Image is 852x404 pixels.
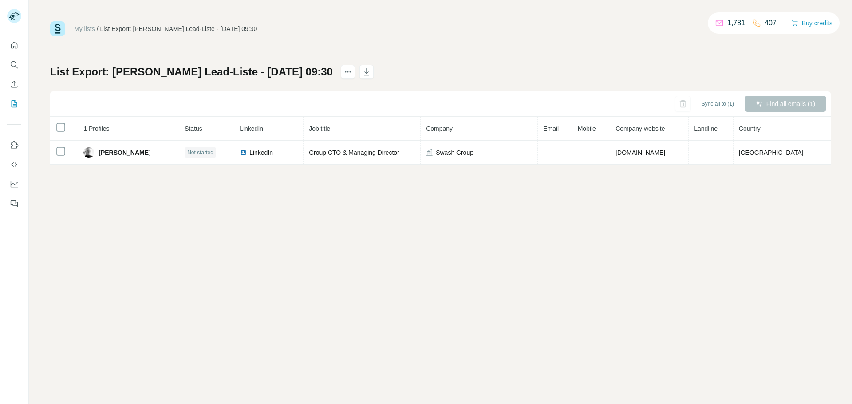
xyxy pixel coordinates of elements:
[240,149,247,156] img: LinkedIn logo
[615,149,665,156] span: [DOMAIN_NAME]
[50,65,333,79] h1: List Export: [PERSON_NAME] Lead-Liste - [DATE] 09:30
[187,149,213,157] span: Not started
[7,76,21,92] button: Enrich CSV
[436,148,473,157] span: Swash Group
[185,125,202,132] span: Status
[7,196,21,212] button: Feedback
[7,137,21,153] button: Use Surfe on LinkedIn
[765,18,777,28] p: 407
[240,125,263,132] span: LinkedIn
[100,24,257,33] div: List Export: [PERSON_NAME] Lead-Liste - [DATE] 09:30
[7,57,21,73] button: Search
[791,17,832,29] button: Buy credits
[7,96,21,112] button: My lists
[578,125,596,132] span: Mobile
[74,25,95,32] a: My lists
[309,149,399,156] span: Group CTO & Managing Director
[97,24,99,33] li: /
[7,157,21,173] button: Use Surfe API
[83,147,94,158] img: Avatar
[694,125,718,132] span: Landline
[426,125,453,132] span: Company
[739,149,804,156] span: [GEOGRAPHIC_DATA]
[309,125,330,132] span: Job title
[695,97,740,110] button: Sync all to (1)
[702,100,734,108] span: Sync all to (1)
[727,18,745,28] p: 1,781
[50,21,65,36] img: Surfe Logo
[739,125,761,132] span: Country
[7,176,21,192] button: Dashboard
[341,65,355,79] button: actions
[249,148,273,157] span: LinkedIn
[7,37,21,53] button: Quick start
[83,125,109,132] span: 1 Profiles
[543,125,559,132] span: Email
[615,125,665,132] span: Company website
[99,148,150,157] span: [PERSON_NAME]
